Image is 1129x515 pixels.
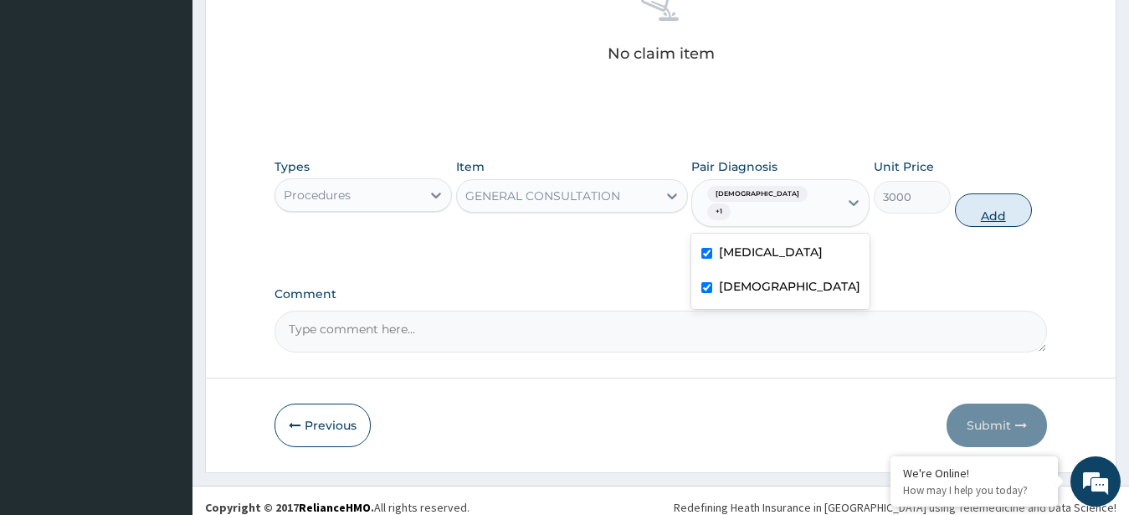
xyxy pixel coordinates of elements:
[903,483,1045,497] p: How may I help you today?
[299,500,371,515] a: RelianceHMO
[947,404,1047,447] button: Submit
[719,278,860,295] label: [DEMOGRAPHIC_DATA]
[275,160,310,174] label: Types
[31,84,68,126] img: d_794563401_company_1708531726252_794563401
[903,466,1045,481] div: We're Online!
[691,158,777,175] label: Pair Diagnosis
[284,187,351,203] div: Procedures
[719,244,823,260] label: [MEDICAL_DATA]
[707,203,731,220] span: + 1
[87,94,281,116] div: Chat with us now
[707,186,808,203] span: [DEMOGRAPHIC_DATA]
[275,287,1048,301] label: Comment
[275,8,315,49] div: Minimize live chat window
[275,404,371,447] button: Previous
[874,158,934,175] label: Unit Price
[8,340,319,399] textarea: Type your message and hit 'Enter'
[456,158,485,175] label: Item
[205,500,374,515] strong: Copyright © 2017 .
[955,193,1032,227] button: Add
[97,152,231,322] span: We're online!
[608,45,715,62] p: No claim item
[465,188,620,204] div: GENERAL CONSULTATION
